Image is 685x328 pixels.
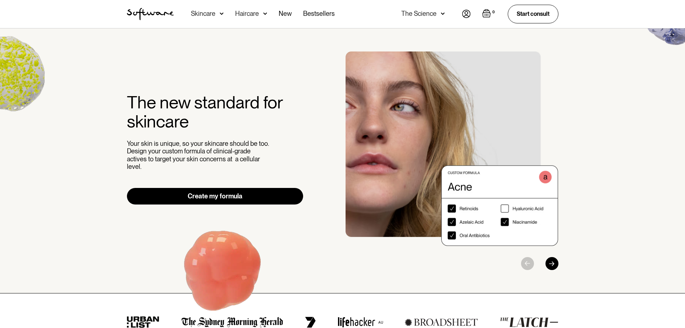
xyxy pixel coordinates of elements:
[178,229,268,317] img: Hydroquinone (skin lightening agent)
[545,257,558,270] div: Next slide
[127,316,160,328] img: urban list logo
[405,318,478,326] img: broadsheet logo
[401,10,437,17] div: The Science
[191,10,215,17] div: Skincare
[235,10,259,17] div: Haircare
[127,8,174,20] img: Software Logo
[127,140,271,171] p: Your skin is unique, so your skincare should be too. Design your custom formula of clinical-grade...
[500,317,558,327] img: the latch logo
[127,188,303,205] a: Create my formula
[441,10,445,17] img: arrow down
[127,93,303,131] h2: The new standard for skincare
[338,317,383,328] img: lifehacker logo
[491,9,496,15] div: 0
[508,5,558,23] a: Start consult
[182,317,283,328] img: the Sydney morning herald logo
[482,9,496,19] a: Open empty cart
[127,8,174,20] a: home
[346,51,558,246] div: 1 / 3
[263,10,267,17] img: arrow down
[220,10,224,17] img: arrow down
